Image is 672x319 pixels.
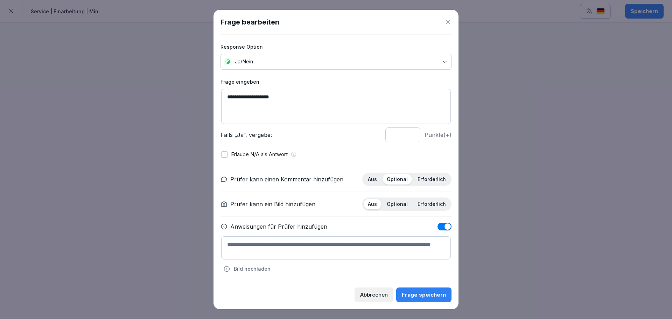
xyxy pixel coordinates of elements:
p: Erforderlich [418,201,446,207]
label: Frage eingeben [220,78,451,85]
button: Frage speichern [396,287,451,302]
button: Abbrechen [355,287,393,302]
p: Aus [368,176,377,182]
p: Erforderlich [418,176,446,182]
p: Punkte (+) [425,131,451,139]
p: Erlaube N/A als Antwort [231,151,288,159]
label: Response Option [220,43,451,50]
div: Abbrechen [360,291,388,299]
p: Prüfer kann einen Kommentar hinzufügen [230,175,343,183]
p: Anweisungen für Prüfer hinzufügen [230,222,327,231]
p: Bild hochladen [234,265,271,272]
p: Optional [387,176,408,182]
p: Aus [368,201,377,207]
h1: Frage bearbeiten [220,17,279,27]
div: Frage speichern [402,291,446,299]
p: Optional [387,201,408,207]
p: Prüfer kann ein Bild hinzufügen [230,200,315,208]
p: Falls „Ja“, vergebe: [220,131,381,139]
